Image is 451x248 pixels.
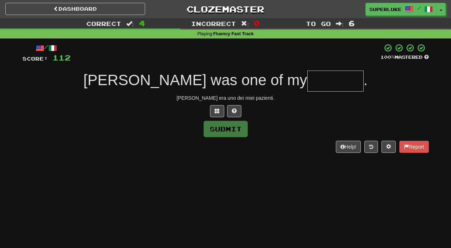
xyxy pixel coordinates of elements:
[380,54,395,60] span: 100 %
[241,21,249,27] span: :
[349,19,355,27] span: 6
[399,141,429,153] button: Report
[306,20,331,27] span: To go
[336,141,361,153] button: Help!
[364,141,378,153] button: Round history (alt+y)
[204,121,248,137] button: Submit
[210,105,224,117] button: Switch sentence to multiple choice alt+p
[22,56,48,62] span: Score:
[227,105,241,117] button: Single letter hint - you only get 1 per sentence and score half the points! alt+h
[380,54,429,61] div: Mastered
[5,3,145,15] a: Dashboard
[369,6,401,12] span: superluke
[83,72,307,88] span: [PERSON_NAME] was one of my
[139,19,145,27] span: 4
[126,21,134,27] span: :
[364,72,368,88] span: .
[191,20,236,27] span: Incorrect
[52,53,71,62] span: 112
[365,3,437,16] a: superluke /
[254,19,260,27] span: 0
[86,20,121,27] span: Correct
[156,3,296,15] a: Clozemaster
[417,6,421,11] span: /
[336,21,344,27] span: :
[22,94,429,102] div: [PERSON_NAME] era uno dei miei pazienti.
[213,31,253,36] strong: Fluency Fast Track
[22,43,71,52] div: /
